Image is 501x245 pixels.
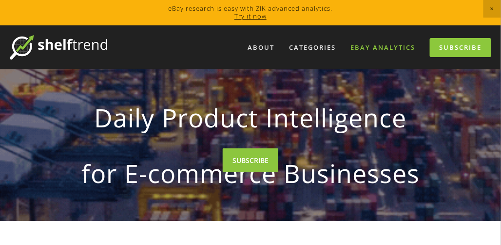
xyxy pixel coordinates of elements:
[283,40,342,56] div: Categories
[223,148,278,172] a: SUBSCRIBE
[33,95,468,141] strong: Daily Product Intelligence
[241,40,281,56] a: About
[430,38,491,57] a: Subscribe
[344,40,422,56] a: eBay Analytics
[10,35,107,60] img: ShelfTrend
[33,150,468,196] strong: for E-commerce Businesses
[234,12,267,20] a: Try it now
